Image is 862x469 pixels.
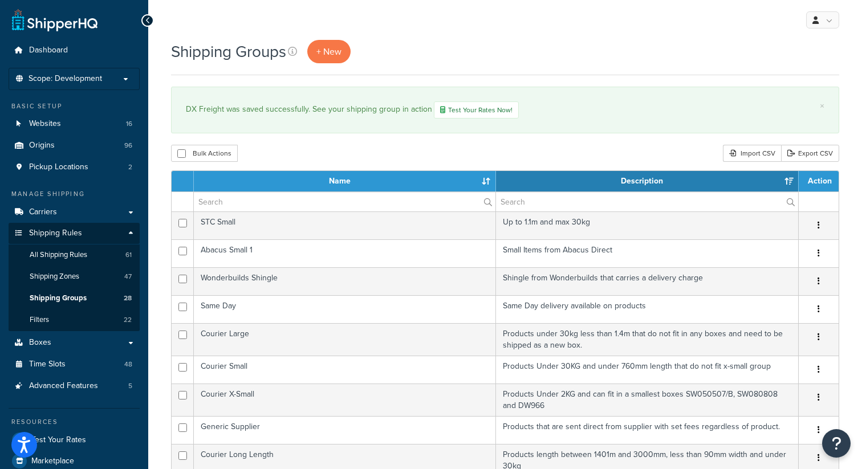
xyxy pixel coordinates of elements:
[29,338,51,348] span: Boxes
[9,309,140,331] li: Filters
[31,456,74,466] span: Marketplace
[128,381,132,391] span: 5
[194,356,496,384] td: Courier Small
[723,145,781,162] div: Import CSV
[9,157,140,178] a: Pickup Locations 2
[124,293,132,303] span: 28
[194,295,496,323] td: Same Day
[316,45,341,58] span: + New
[124,272,132,282] span: 47
[9,189,140,199] div: Manage Shipping
[194,192,495,211] input: Search
[30,272,79,282] span: Shipping Zones
[194,239,496,267] td: Abacus Small 1
[29,119,61,129] span: Websites
[194,171,496,191] th: Name: activate to sort column ascending
[9,354,140,375] a: Time Slots 48
[30,250,87,260] span: All Shipping Rules
[9,113,140,134] a: Websites 16
[434,101,519,119] a: Test Your Rates Now!
[9,376,140,397] li: Advanced Features
[9,266,140,287] li: Shipping Zones
[9,223,140,244] a: Shipping Rules
[9,417,140,427] div: Resources
[9,376,140,397] a: Advanced Features 5
[9,244,140,266] li: All Shipping Rules
[12,9,97,31] a: ShipperHQ Home
[194,211,496,239] td: STC Small
[29,46,68,55] span: Dashboard
[9,223,140,331] li: Shipping Rules
[124,360,132,369] span: 48
[496,171,799,191] th: Description: activate to sort column ascending
[30,293,87,303] span: Shipping Groups
[9,244,140,266] a: All Shipping Rules 61
[29,74,102,84] span: Scope: Development
[9,101,140,111] div: Basic Setup
[30,315,49,325] span: Filters
[124,315,132,325] span: 22
[9,266,140,287] a: Shipping Zones 47
[9,430,140,450] a: Test Your Rates
[307,40,351,63] a: + New
[9,354,140,375] li: Time Slots
[29,141,55,150] span: Origins
[822,429,851,458] button: Open Resource Center
[496,192,798,211] input: Search
[781,145,839,162] a: Export CSV
[194,323,496,356] td: Courier Large
[496,295,799,323] td: Same Day delivery available on products
[124,141,132,150] span: 96
[9,288,140,309] a: Shipping Groups 28
[29,381,98,391] span: Advanced Features
[128,162,132,172] span: 2
[496,239,799,267] td: Small Items from Abacus Direct
[496,211,799,239] td: Up to 1.1m and max 30kg
[29,360,66,369] span: Time Slots
[496,323,799,356] td: Products under 30kg less than 1.4m that do not fit in any boxes and need to be shipped as a new box.
[29,207,57,217] span: Carriers
[194,384,496,416] td: Courier X-Small
[496,384,799,416] td: Products Under 2KG and can fit in a smallest boxes SW050507/B, SW080808 and DW966
[799,171,839,191] th: Action
[126,119,132,129] span: 16
[125,250,132,260] span: 61
[496,267,799,295] td: Shingle from Wonderbuilds that carries a delivery charge
[9,309,140,331] a: Filters 22
[29,162,88,172] span: Pickup Locations
[31,435,86,445] span: Test Your Rates
[29,229,82,238] span: Shipping Rules
[9,135,140,156] li: Origins
[186,101,824,119] div: DX Freight was saved successfully. See your shipping group in action
[496,356,799,384] td: Products Under 30KG and under 760mm length that do not fit x-small group
[9,135,140,156] a: Origins 96
[496,416,799,444] td: Products that are sent direct from supplier with set fees regardless of product.
[9,202,140,223] a: Carriers
[820,101,824,111] a: ×
[9,332,140,353] a: Boxes
[9,157,140,178] li: Pickup Locations
[171,145,238,162] button: Bulk Actions
[9,288,140,309] li: Shipping Groups
[194,267,496,295] td: Wonderbuilds Shingle
[9,40,140,61] a: Dashboard
[9,113,140,134] li: Websites
[194,416,496,444] td: Generic Supplier
[171,40,286,63] h1: Shipping Groups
